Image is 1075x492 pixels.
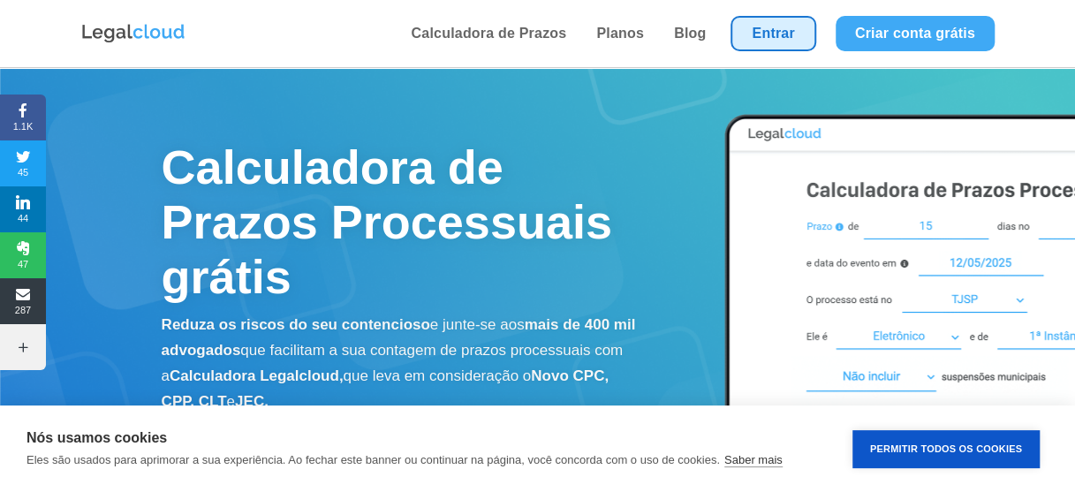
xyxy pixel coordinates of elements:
[235,393,269,410] b: JEC.
[162,313,646,414] p: e junte-se aos que facilitam a sua contagem de prazos processuais com a que leva em consideração o e
[162,316,430,333] b: Reduza os riscos do seu contencioso
[836,16,995,51] a: Criar conta grátis
[80,22,186,45] img: Logo da Legalcloud
[170,367,344,384] b: Calculadora Legalcloud,
[852,430,1040,468] button: Permitir Todos os Cookies
[26,430,167,445] strong: Nós usamos cookies
[731,16,815,51] a: Entrar
[724,453,783,467] a: Saber mais
[162,140,612,303] span: Calculadora de Prazos Processuais grátis
[26,453,720,466] p: Eles são usados para aprimorar a sua experiência. Ao fechar este banner ou continuar na página, v...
